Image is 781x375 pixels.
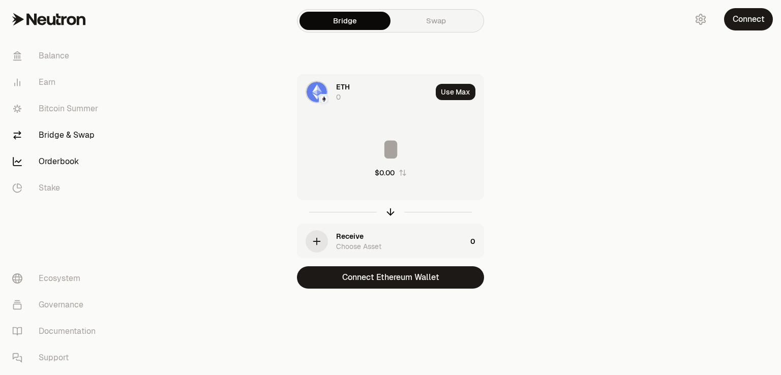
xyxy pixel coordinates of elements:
[307,82,327,102] img: ETH Logo
[390,12,482,30] a: Swap
[4,265,110,292] a: Ecosystem
[297,224,466,259] div: ReceiveChoose Asset
[436,84,475,100] button: Use Max
[297,224,484,259] button: ReceiveChoose Asset0
[299,12,390,30] a: Bridge
[724,8,773,30] button: Connect
[4,69,110,96] a: Earn
[297,75,432,109] div: ETH LogoEthereum LogoEthereum LogoETH0
[375,168,395,178] div: $0.00
[4,345,110,371] a: Support
[470,224,484,259] div: 0
[336,241,381,252] div: Choose Asset
[4,292,110,318] a: Governance
[297,266,484,289] button: Connect Ethereum Wallet
[336,231,364,241] div: Receive
[4,43,110,69] a: Balance
[336,82,350,92] span: ETH
[4,122,110,148] a: Bridge & Swap
[4,318,110,345] a: Documentation
[4,175,110,201] a: Stake
[320,95,328,103] img: Ethereum Logo
[336,92,341,102] div: 0
[375,168,407,178] button: $0.00
[4,96,110,122] a: Bitcoin Summer
[4,148,110,175] a: Orderbook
